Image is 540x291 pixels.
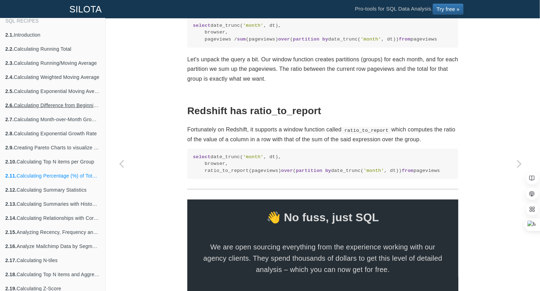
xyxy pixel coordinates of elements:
[187,125,458,144] p: Fortunately on Redshift, it supports a window function called which computes the ratio of the val...
[193,154,453,174] code: date_trunc( , dt), browser, ratio_to_report(pageviews) ( date_trunc( , dt)) pageviews
[5,74,14,80] b: 2.4.
[433,4,464,15] a: Try free »
[193,154,211,160] span: select
[5,88,14,94] b: 2.5.
[341,127,391,134] code: ratio_to_report
[5,229,17,235] b: 2.15.
[296,168,322,173] span: partition
[187,55,458,83] p: Let's unpack the query a bit. Our window function creates partitions (groups) for each month, and...
[5,201,17,207] b: 2.13.
[106,36,137,291] a: Previous page: Calculating Top N items per Group
[402,168,413,173] span: from
[5,117,14,122] b: 2.7.
[322,37,328,42] span: by
[5,145,14,150] b: 2.9.
[5,272,17,277] b: 2.18.
[5,60,14,66] b: 2.3.
[503,36,535,291] a: Next page: Calculating Summary Statistics
[243,154,264,160] span: 'month'
[193,23,211,28] span: select
[5,159,17,165] b: 2.10.
[187,106,458,117] h2: Redshift has ratio_to_report
[293,37,319,42] span: partition
[399,37,410,42] span: from
[5,103,14,108] b: 2.6.
[5,187,17,193] b: 2.12.
[201,241,444,275] span: We are open sourcing everything from the experience working with our agency clients. They spend t...
[5,243,17,249] b: 2.16.
[278,37,290,42] span: over
[281,168,293,173] span: over
[5,46,14,52] b: 2.2.
[5,131,14,136] b: 2.8.
[64,0,107,18] a: SILOTA
[237,37,246,42] span: sum
[360,37,381,42] span: 'month'
[348,0,471,18] li: Pro-tools for SQL Data Analysis.
[5,258,17,263] b: 2.17.
[5,215,17,221] b: 2.14.
[243,23,264,28] span: 'month'
[5,32,14,38] b: 2.1.
[193,22,453,43] code: date_trunc( , dt), browser, pageviews / (pageviews) ( date_trunc( , dt)) pageviews
[325,168,331,173] span: by
[364,168,384,173] span: 'month'
[187,208,458,227] span: 👋 No fuss, just SQL
[5,173,17,179] b: 2.11.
